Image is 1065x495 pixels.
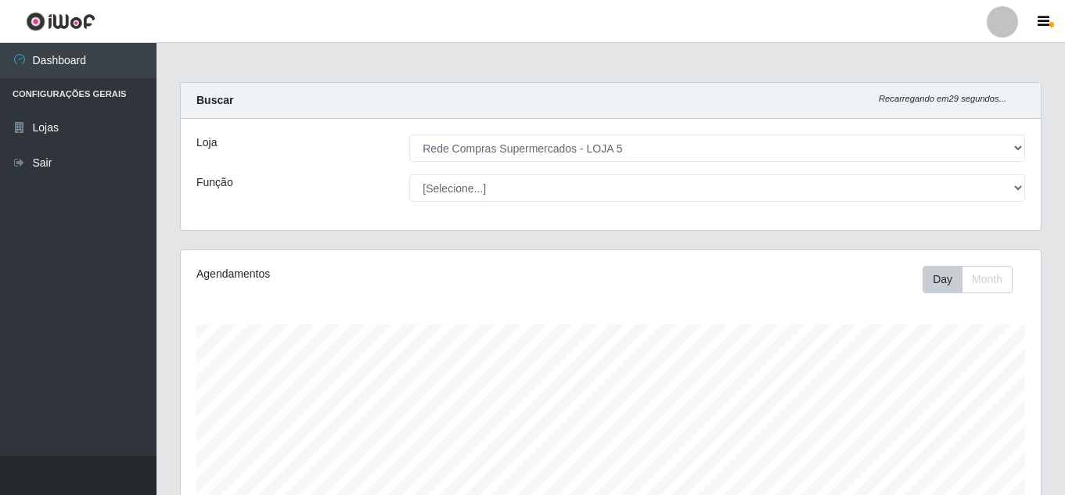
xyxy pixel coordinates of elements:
[923,266,1013,293] div: First group
[196,94,233,106] strong: Buscar
[196,174,233,191] label: Função
[923,266,962,293] button: Day
[196,135,217,151] label: Loja
[196,266,528,282] div: Agendamentos
[26,12,95,31] img: CoreUI Logo
[962,266,1013,293] button: Month
[879,94,1006,103] i: Recarregando em 29 segundos...
[923,266,1025,293] div: Toolbar with button groups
